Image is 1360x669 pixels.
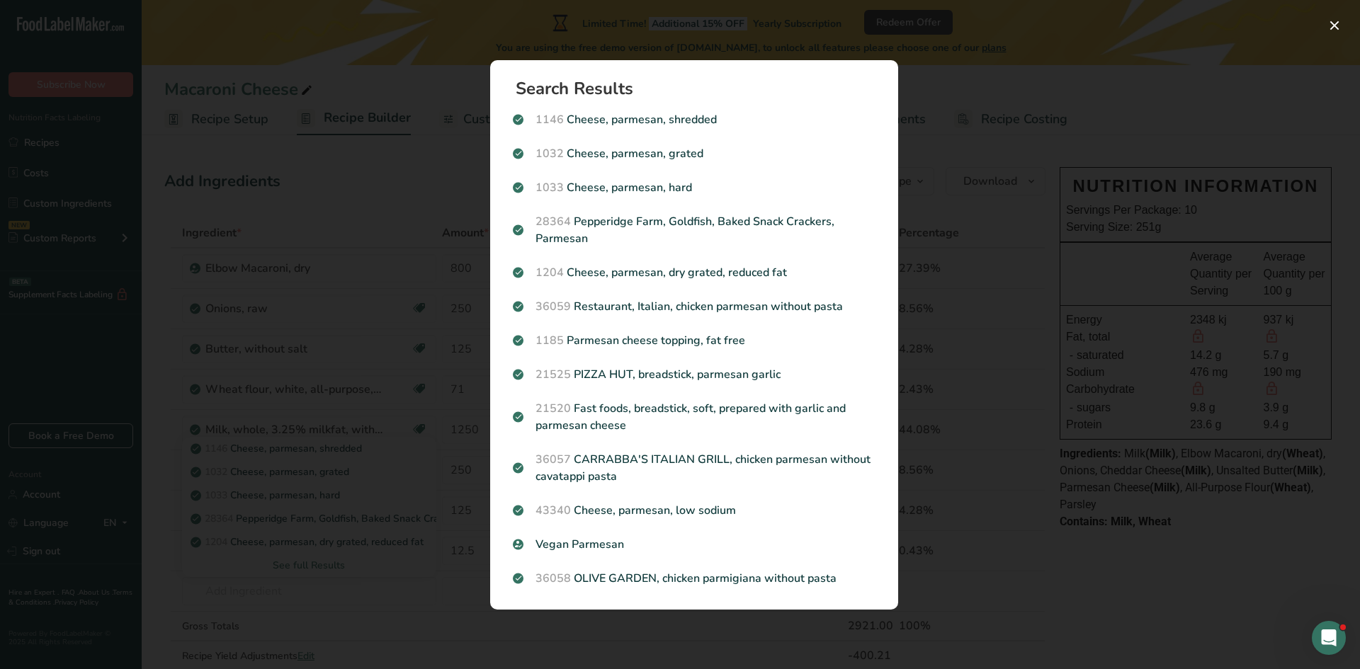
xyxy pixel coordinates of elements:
[535,503,571,518] span: 43340
[513,213,875,247] p: Pepperidge Farm, Goldfish, Baked Snack Crackers, Parmesan
[513,570,875,587] p: OLIVE GARDEN, chicken parmigiana without pasta
[535,112,564,127] span: 1146
[535,452,571,467] span: 36057
[513,400,875,434] p: Fast foods, breadstick, soft, prepared with garlic and parmesan cheese
[513,536,875,553] p: Vegan Parmesan
[513,332,875,349] p: Parmesan cheese topping, fat free
[516,80,884,97] h1: Search Results
[513,179,875,196] p: Cheese, parmesan, hard
[513,298,875,315] p: Restaurant, Italian, chicken parmesan without pasta
[1312,621,1346,655] iframe: Intercom live chat
[535,401,571,416] span: 21520
[513,145,875,162] p: Cheese, parmesan, grated
[535,180,564,195] span: 1033
[535,299,571,314] span: 36059
[513,111,875,128] p: Cheese, parmesan, shredded
[513,366,875,383] p: PIZZA HUT, breadstick, parmesan garlic
[535,333,564,348] span: 1185
[535,214,571,229] span: 28364
[513,451,875,485] p: CARRABBA'S ITALIAN GRILL, chicken parmesan without cavatappi pasta
[513,502,875,519] p: Cheese, parmesan, low sodium
[535,571,571,586] span: 36058
[535,265,564,280] span: 1204
[535,367,571,382] span: 21525
[513,264,875,281] p: Cheese, parmesan, dry grated, reduced fat
[535,146,564,161] span: 1032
